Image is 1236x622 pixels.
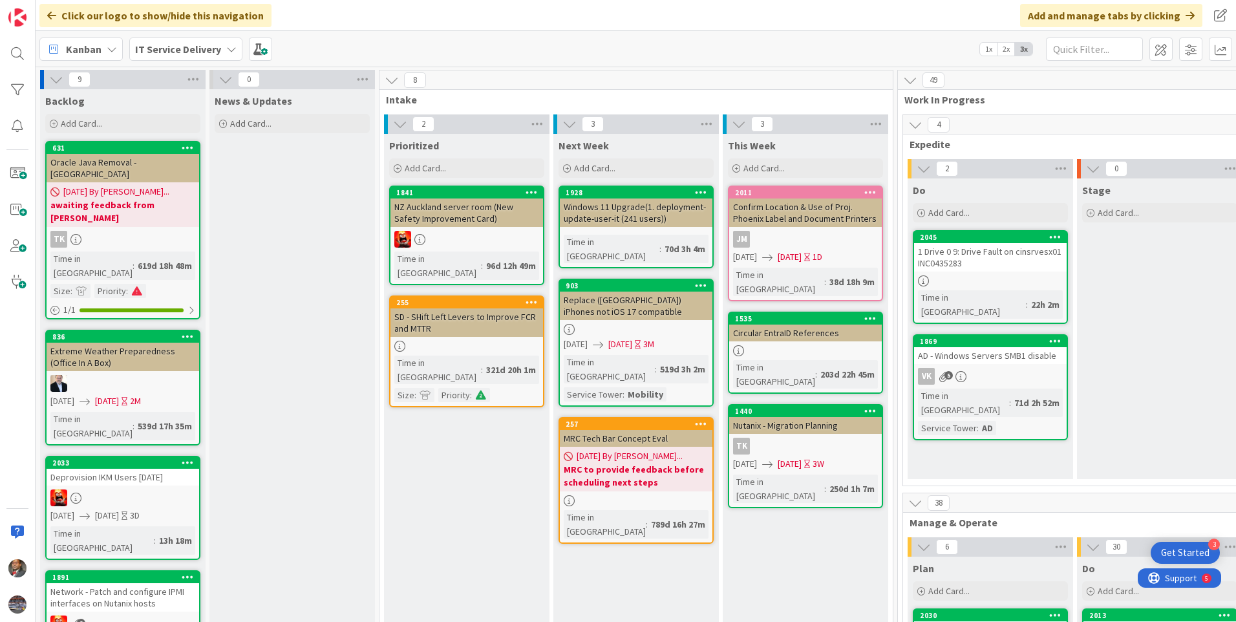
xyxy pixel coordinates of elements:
[94,284,126,298] div: Priority
[47,142,199,182] div: 631Oracle Java Removal - [GEOGRAPHIC_DATA]
[45,141,200,319] a: 631Oracle Java Removal - [GEOGRAPHIC_DATA][DATE] By [PERSON_NAME]...awaiting feedback from [PERSO...
[390,308,543,337] div: SD - SHift Left Levers to Improve FCR and MTTR
[729,231,882,248] div: JM
[560,418,712,447] div: 257MRC Tech Bar Concept Eval
[50,412,133,440] div: Time in [GEOGRAPHIC_DATA]
[483,259,539,273] div: 96d 12h 49m
[815,367,817,381] span: :
[133,419,134,433] span: :
[135,43,221,56] b: IT Service Delivery
[735,314,882,323] div: 1535
[389,186,544,285] a: 1841NZ Auckland server room (New Safety Improvement Card)VNTime in [GEOGRAPHIC_DATA]:96d 12h 49m
[920,233,1067,242] div: 2045
[918,368,935,385] div: VK
[47,154,199,182] div: Oracle Java Removal - [GEOGRAPHIC_DATA]
[914,368,1067,385] div: VK
[913,230,1068,324] a: 20451 Drive 0 9: Drive Fault on cinsrvesx01 INC0435283Time in [GEOGRAPHIC_DATA]:22h 2m
[1046,38,1143,61] input: Quick Filter...
[8,595,27,614] img: avatar
[735,407,882,416] div: 1440
[729,417,882,434] div: Nutanix - Migration Planning
[913,562,934,575] span: Plan
[751,116,773,132] span: 3
[997,43,1015,56] span: 2x
[50,252,133,280] div: Time in [GEOGRAPHIC_DATA]
[661,242,709,256] div: 70d 3h 4m
[914,336,1067,347] div: 1869
[928,495,950,511] span: 38
[577,449,683,463] span: [DATE] By [PERSON_NAME]...
[608,338,632,351] span: [DATE]
[52,573,199,582] div: 1891
[1105,539,1127,555] span: 30
[913,334,1068,440] a: 1869AD - Windows Servers SMB1 disableVKTime in [GEOGRAPHIC_DATA]:71d 2h 52mService Tower:AD
[729,187,882,227] div: 2011Confirm Location & Use of Proj. Phoenix Label and Document Printers
[396,298,543,307] div: 255
[50,231,67,248] div: TK
[1082,562,1095,575] span: Do
[920,337,1067,346] div: 1869
[52,458,199,467] div: 2033
[47,489,199,506] div: VN
[560,187,712,198] div: 1928
[559,279,714,407] a: 903Replace ([GEOGRAPHIC_DATA]) iPhones not iOS 17 compatible[DATE][DATE]3MTime in [GEOGRAPHIC_DAT...
[1028,297,1063,312] div: 22h 2m
[45,456,200,560] a: 2033Deprovision IKM Users [DATE]VN[DATE][DATE]3DTime in [GEOGRAPHIC_DATA]:13h 18m
[733,360,815,389] div: Time in [GEOGRAPHIC_DATA]
[63,185,169,198] span: [DATE] By [PERSON_NAME]...
[826,275,878,289] div: 38d 18h 9m
[623,387,624,402] span: :
[559,139,609,152] span: Next Week
[134,259,195,273] div: 619d 18h 48m
[728,312,883,394] a: 1535Circular EntraID ReferencesTime in [GEOGRAPHIC_DATA]:203d 22h 45m
[47,231,199,248] div: TK
[1208,539,1220,550] div: 3
[47,343,199,371] div: Extreme Weather Preparedness (Office In A Box)
[936,161,958,177] span: 2
[47,375,199,392] div: HO
[574,162,615,174] span: Add Card...
[728,139,776,152] span: This Week
[390,297,543,308] div: 255
[559,417,714,544] a: 257MRC Tech Bar Concept Eval[DATE] By [PERSON_NAME]...MRC to provide feedback before scheduling n...
[778,457,802,471] span: [DATE]
[928,117,950,133] span: 4
[582,116,604,132] span: 3
[936,539,958,555] span: 6
[733,475,824,503] div: Time in [GEOGRAPHIC_DATA]
[564,510,646,539] div: Time in [GEOGRAPHIC_DATA]
[396,188,543,197] div: 1841
[389,139,439,152] span: Prioritized
[47,572,199,612] div: 1891Network - Patch and configure IPMI interfaces on Nutanix hosts
[390,187,543,227] div: 1841NZ Auckland server room (New Safety Improvement Card)
[729,325,882,341] div: Circular EntraID References
[733,231,750,248] div: JM
[643,338,654,351] div: 3M
[564,463,709,489] b: MRC to provide feedback before scheduling next steps
[47,457,199,469] div: 2033
[47,572,199,583] div: 1891
[914,347,1067,364] div: AD - Windows Servers SMB1 disable
[817,367,878,381] div: 203d 22h 45m
[230,118,272,129] span: Add Card...
[813,457,824,471] div: 3W
[386,93,877,106] span: Intake
[1098,207,1139,219] span: Add Card...
[733,457,757,471] span: [DATE]
[67,5,70,16] div: 5
[52,332,199,341] div: 836
[130,509,140,522] div: 3D
[914,336,1067,364] div: 1869AD - Windows Servers SMB1 disable
[389,295,544,407] a: 255SD - SHift Left Levers to Improve FCR and MTTRTime in [GEOGRAPHIC_DATA]:321d 20h 1mSize:Priority:
[238,72,260,87] span: 0
[920,611,1067,620] div: 2030
[50,526,154,555] div: Time in [GEOGRAPHIC_DATA]
[394,231,411,248] img: VN
[564,387,623,402] div: Service Tower
[733,268,824,296] div: Time in [GEOGRAPHIC_DATA]
[922,72,944,88] span: 49
[559,186,714,268] a: 1928Windows 11 Upgrade(1. deployment-update-user-it (241 users))Time in [GEOGRAPHIC_DATA]:70d 3h 4m
[39,4,272,27] div: Click our logo to show/hide this navigation
[47,302,199,318] div: 1/1
[624,387,666,402] div: Mobility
